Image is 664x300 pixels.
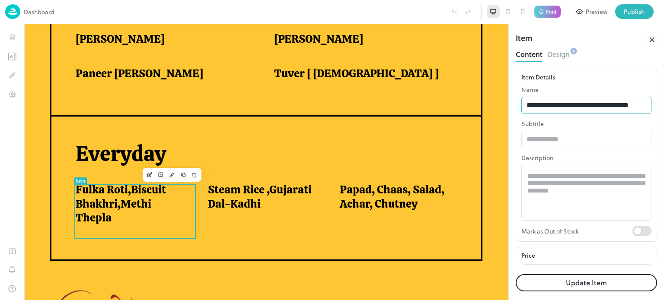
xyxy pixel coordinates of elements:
label: Redo (Ctrl + Y) [461,4,476,19]
button: Duplicate [153,145,165,156]
span: [PERSON_NAME] [51,8,140,22]
div: Item [516,32,533,47]
img: logo-86c26b7e.jpg [5,4,20,19]
span: Steam Rice ,Gujarati Dal-Kadhi [184,158,295,186]
div: Publish [624,7,645,16]
button: Update Item [516,274,657,291]
p: Print [546,9,556,14]
button: Edit [120,145,131,156]
button: Publish [615,4,654,19]
span: Papad, Chaas, Salad, Achar, Chutney [316,158,427,186]
p: Subtitle [521,119,651,128]
p: Mark as Out of Stock [521,226,632,236]
button: Preview [571,4,613,19]
button: Content [516,47,543,59]
p: Name [521,85,651,94]
span: [PERSON_NAME] [250,8,339,22]
p: Price [521,251,535,260]
span: Fulka Roti,Biscuit Bhakhri,Methi Thepla [51,158,163,201]
button: Design [142,145,153,156]
p: Everyday [51,117,437,143]
span: Tuver [ [DEMOGRAPHIC_DATA] ] [250,42,415,57]
button: Design [548,47,570,59]
div: Item [52,155,61,159]
label: Undo (Ctrl + Z) [447,4,461,19]
p: Dashboard [24,7,54,16]
button: Delete [165,145,176,156]
p: Description [521,153,651,162]
div: Preview [586,7,607,16]
div: Item Details [521,73,651,82]
span: Paneer [PERSON_NAME] [51,42,179,57]
button: Layout [131,145,142,156]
